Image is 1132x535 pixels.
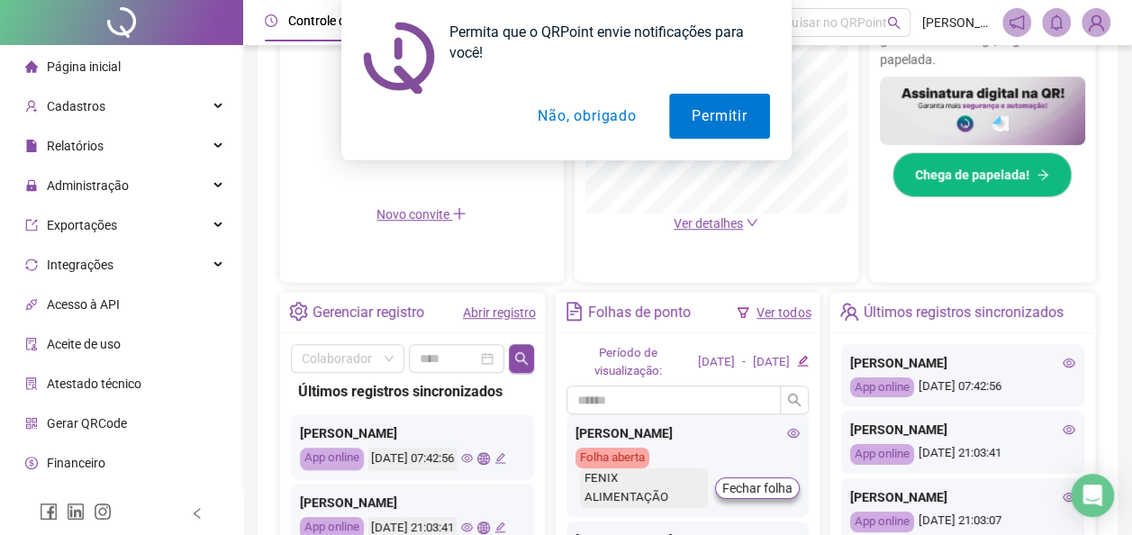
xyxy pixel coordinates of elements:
[892,152,1072,197] button: Chega de papelada!
[674,216,758,231] a: Ver detalhes down
[850,487,1075,507] div: [PERSON_NAME]
[25,338,38,350] span: audit
[850,377,1075,398] div: [DATE] 07:42:56
[787,427,800,440] span: eye
[722,478,792,498] span: Fechar folha
[25,377,38,390] span: solution
[47,456,105,470] span: Financeiro
[1071,474,1114,517] div: Open Intercom Messenger
[25,417,38,430] span: qrcode
[25,457,38,469] span: dollar
[850,353,1075,373] div: [PERSON_NAME]
[67,503,85,521] span: linkedin
[850,420,1075,440] div: [PERSON_NAME]
[1063,423,1075,436] span: eye
[580,468,709,508] div: FENIX ALIMENTAÇÃO
[47,376,141,391] span: Atestado técnico
[575,423,801,443] div: [PERSON_NAME]
[674,216,743,231] span: Ver detalhes
[376,207,466,222] span: Novo convite
[47,218,117,232] span: Exportações
[715,477,800,499] button: Fechar folha
[565,302,584,321] span: file-text
[737,306,749,319] span: filter
[47,297,120,312] span: Acesso à API
[864,297,1064,328] div: Últimos registros sincronizados
[514,351,529,366] span: search
[756,305,811,320] a: Ver todos
[850,512,914,532] div: App online
[461,452,473,464] span: eye
[47,337,121,351] span: Aceite de uso
[463,305,536,320] a: Abrir registro
[368,448,457,470] div: [DATE] 07:42:56
[47,416,127,431] span: Gerar QRCode
[298,380,527,403] div: Últimos registros sincronizados
[94,503,112,521] span: instagram
[477,521,489,533] span: global
[787,393,801,407] span: search
[477,452,489,464] span: global
[797,355,809,367] span: edit
[742,353,746,372] div: -
[494,521,506,533] span: edit
[588,297,691,328] div: Folhas de ponto
[25,258,38,271] span: sync
[25,298,38,311] span: api
[746,216,758,229] span: down
[461,521,473,533] span: eye
[1063,357,1075,369] span: eye
[669,94,769,139] button: Permitir
[25,179,38,192] span: lock
[1037,168,1049,181] span: arrow-right
[698,353,735,372] div: [DATE]
[850,444,914,465] div: App online
[300,448,364,470] div: App online
[300,423,525,443] div: [PERSON_NAME]
[1063,491,1075,503] span: eye
[494,452,506,464] span: edit
[47,178,129,193] span: Administração
[300,493,525,512] div: [PERSON_NAME]
[363,22,435,94] img: notification icon
[435,22,770,63] div: Permita que o QRPoint envie notificações para você!
[191,507,204,520] span: left
[566,344,691,382] div: Período de visualização:
[452,206,466,221] span: plus
[575,448,649,468] div: Folha aberta
[915,165,1029,185] span: Chega de papelada!
[40,503,58,521] span: facebook
[850,512,1075,532] div: [DATE] 21:03:07
[839,302,858,321] span: team
[312,297,424,328] div: Gerenciar registro
[753,353,790,372] div: [DATE]
[289,302,308,321] span: setting
[47,258,113,272] span: Integrações
[25,219,38,231] span: export
[850,377,914,398] div: App online
[515,94,658,139] button: Não, obrigado
[850,444,1075,465] div: [DATE] 21:03:41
